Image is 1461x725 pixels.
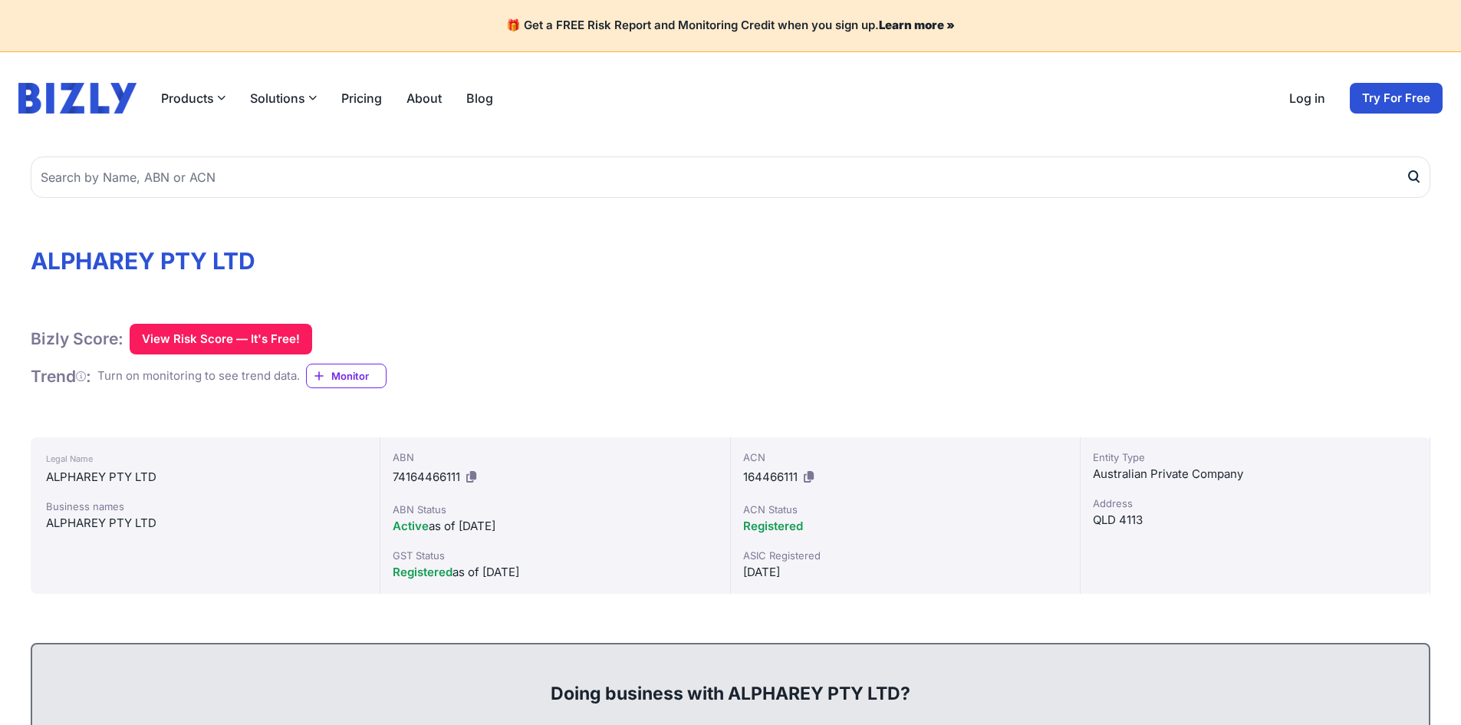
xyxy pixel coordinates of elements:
[466,89,493,107] a: Blog
[341,89,382,107] a: Pricing
[743,548,1068,563] div: ASIC Registered
[46,468,364,486] div: ALPHAREY PTY LTD
[1093,450,1417,465] div: Entity Type
[306,364,387,388] a: Monitor
[1093,465,1417,483] div: Australian Private Company
[743,450,1068,465] div: ACN
[1093,511,1417,529] div: QLD 4113
[31,366,91,387] h1: Trend :
[393,519,429,533] span: Active
[743,470,798,484] span: 164466111
[18,18,1443,33] h4: 🎁 Get a FREE Risk Report and Monitoring Credit when you sign up.
[1093,496,1417,511] div: Address
[393,517,717,536] div: as of [DATE]
[393,548,717,563] div: GST Status
[1350,83,1443,114] a: Try For Free
[393,450,717,465] div: ABN
[31,328,123,349] h1: Bizly Score:
[48,657,1413,706] div: Doing business with ALPHAREY PTY LTD?
[97,367,300,385] div: Turn on monitoring to see trend data.
[161,89,225,107] button: Products
[393,502,717,517] div: ABN Status
[130,324,312,354] button: View Risk Score — It's Free!
[393,470,460,484] span: 74164466111
[46,499,364,514] div: Business names
[46,450,364,468] div: Legal Name
[393,563,717,582] div: as of [DATE]
[743,502,1068,517] div: ACN Status
[250,89,317,107] button: Solutions
[1289,89,1325,107] a: Log in
[46,514,364,532] div: ALPHAREY PTY LTD
[743,519,803,533] span: Registered
[879,18,955,32] a: Learn more »
[743,563,1068,582] div: [DATE]
[31,247,1430,275] h1: ALPHAREY PTY LTD
[331,368,386,384] span: Monitor
[393,565,452,579] span: Registered
[31,157,1430,198] input: Search by Name, ABN or ACN
[406,89,442,107] a: About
